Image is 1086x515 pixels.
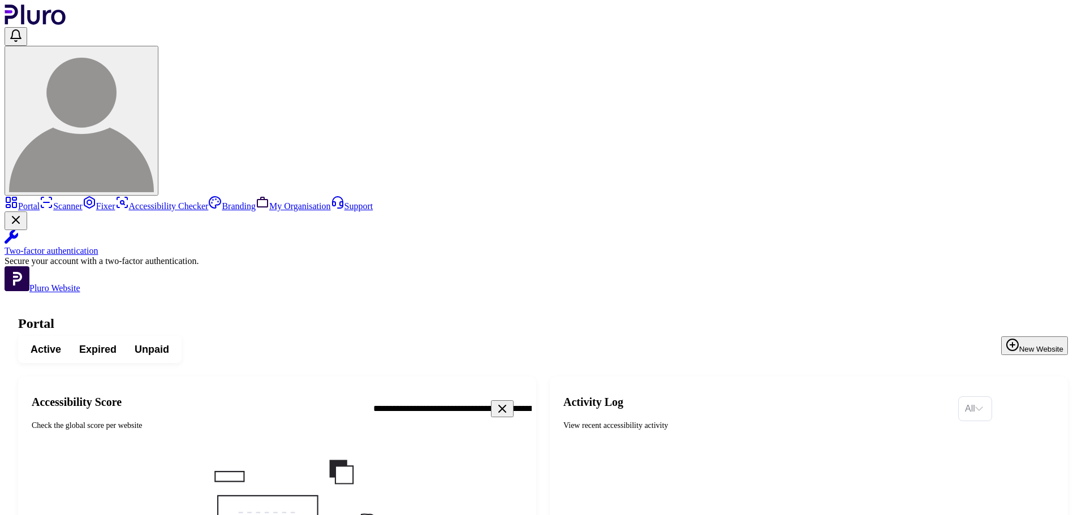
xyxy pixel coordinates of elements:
[5,196,1081,293] aside: Sidebar menu
[491,400,514,417] button: Clear search field
[32,395,355,409] h2: Accessibility Score
[18,316,1068,331] h1: Portal
[79,343,117,356] span: Expired
[563,395,949,409] h2: Activity Log
[5,27,27,46] button: Open notifications, you have undefined new notifications
[1001,336,1068,355] button: New Website
[32,420,355,431] div: Check the global score per website
[563,420,949,431] div: View recent accessibility activity
[364,397,559,421] input: Search
[5,246,1081,256] div: Two-factor authentication
[5,201,40,211] a: Portal
[83,201,115,211] a: Fixer
[31,343,61,356] span: Active
[135,343,169,356] span: Unpaid
[21,339,70,360] button: Active
[126,339,178,360] button: Unpaid
[70,339,126,360] button: Expired
[331,201,373,211] a: Support
[5,46,158,196] button: User avatar
[5,211,27,230] button: Close Two-factor authentication notification
[5,256,1081,266] div: Secure your account with a two-factor authentication.
[256,201,331,211] a: My Organisation
[5,17,66,27] a: Logo
[5,283,80,293] a: Open Pluro Website
[5,230,1081,256] a: Two-factor authentication
[9,47,154,192] img: User avatar
[115,201,209,211] a: Accessibility Checker
[208,201,256,211] a: Branding
[958,396,992,421] div: Set sorting
[40,201,83,211] a: Scanner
